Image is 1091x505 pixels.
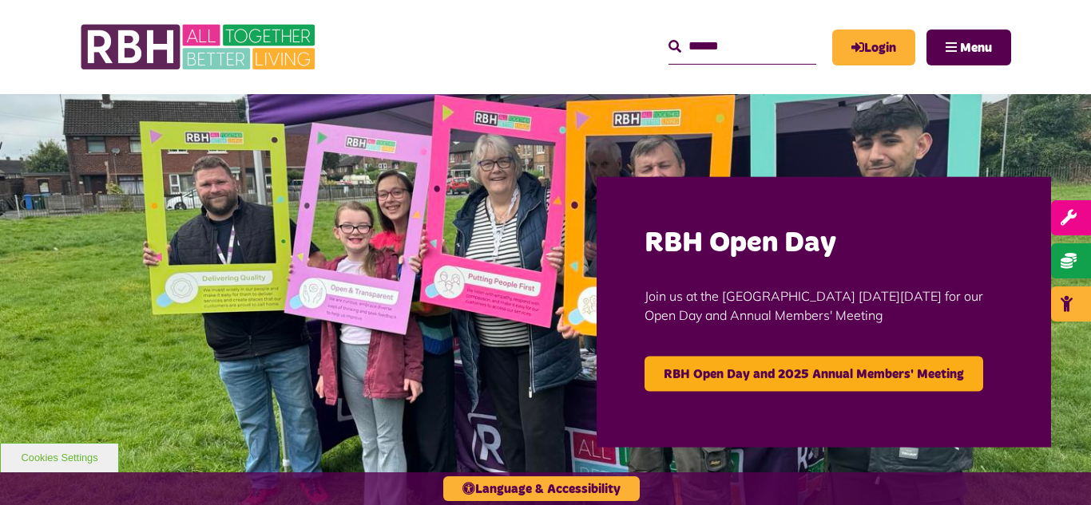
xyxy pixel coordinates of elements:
[645,224,1003,262] h2: RBH Open Day
[645,356,983,391] a: RBH Open Day and 2025 Annual Members' Meeting
[645,262,1003,348] p: Join us at the [GEOGRAPHIC_DATA] [DATE][DATE] for our Open Day and Annual Members' Meeting
[832,30,915,65] a: MyRBH
[443,476,640,501] button: Language & Accessibility
[80,16,319,78] img: RBH
[926,30,1011,65] button: Navigation
[960,41,992,54] span: Menu
[1019,433,1091,505] iframe: Netcall Web Assistant for live chat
